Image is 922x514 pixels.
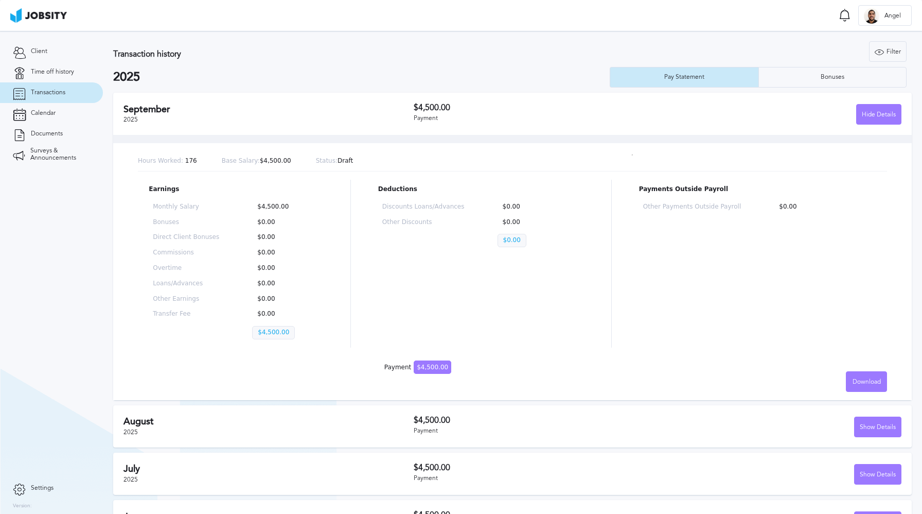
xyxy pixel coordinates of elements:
[153,219,219,226] p: Bonuses
[153,249,219,256] p: Commissions
[153,311,219,318] p: Transfer Fee
[123,104,414,115] h2: September
[13,503,32,509] label: Version:
[123,476,138,483] span: 2025
[382,203,465,211] p: Discounts Loans/Advances
[113,70,610,84] h2: 2025
[498,219,580,226] p: $0.00
[857,105,901,125] div: Hide Details
[853,379,881,386] span: Download
[252,265,318,272] p: $0.00
[384,364,451,371] div: Payment
[31,89,65,96] span: Transactions
[252,203,318,211] p: $4,500.00
[869,41,907,62] button: Filter
[31,130,63,138] span: Documents
[378,186,583,193] p: Deductions
[414,427,658,435] div: Payment
[864,8,879,24] div: A
[639,186,876,193] p: Payments Outside Payroll
[815,74,849,81] div: Bonuses
[153,296,219,303] p: Other Earnings
[659,74,710,81] div: Pay Statement
[153,234,219,241] p: Direct Client Bonuses
[10,8,67,23] img: ab4bad089aa723f57921c736e9817d99.png
[31,48,47,55] span: Client
[113,49,547,59] h3: Transaction history
[858,5,912,26] button: AAngel
[855,417,901,438] div: Show Details
[123,464,414,474] h2: July
[854,464,901,485] button: Show Details
[774,203,872,211] p: $0.00
[846,371,887,392] button: Download
[498,203,580,211] p: $0.00
[31,110,56,117] span: Calendar
[252,219,318,226] p: $0.00
[855,465,901,485] div: Show Details
[30,147,90,162] span: Surveys & Announcements
[252,280,318,287] p: $0.00
[643,203,741,211] p: Other Payments Outside Payroll
[149,186,323,193] p: Earnings
[316,157,338,164] span: Status:
[414,361,451,374] span: $4,500.00
[123,416,414,427] h2: August
[382,219,465,226] p: Other Discounts
[153,280,219,287] p: Loans/Advances
[316,158,353,165] p: Draft
[31,485,54,492] span: Settings
[414,115,658,122] div: Payment
[854,417,901,437] button: Show Details
[123,429,138,436] span: 2025
[222,157,260,164] span: Base Salary:
[153,203,219,211] p: Monthly Salary
[222,158,291,165] p: $4,500.00
[870,42,906,62] div: Filter
[498,234,526,247] p: $0.00
[252,311,318,318] p: $0.00
[252,326,295,339] p: $4,500.00
[153,265,219,272] p: Overtime
[414,416,658,425] h3: $4,500.00
[758,67,907,88] button: Bonuses
[252,296,318,303] p: $0.00
[610,67,758,88] button: Pay Statement
[138,157,183,164] span: Hours Worked:
[252,234,318,241] p: $0.00
[414,103,658,112] h3: $4,500.00
[252,249,318,256] p: $0.00
[879,12,906,20] span: Angel
[31,68,74,76] span: Time off history
[856,104,901,125] button: Hide Details
[138,158,197,165] p: 176
[123,116,138,123] span: 2025
[414,475,658,482] div: Payment
[414,463,658,472] h3: $4,500.00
